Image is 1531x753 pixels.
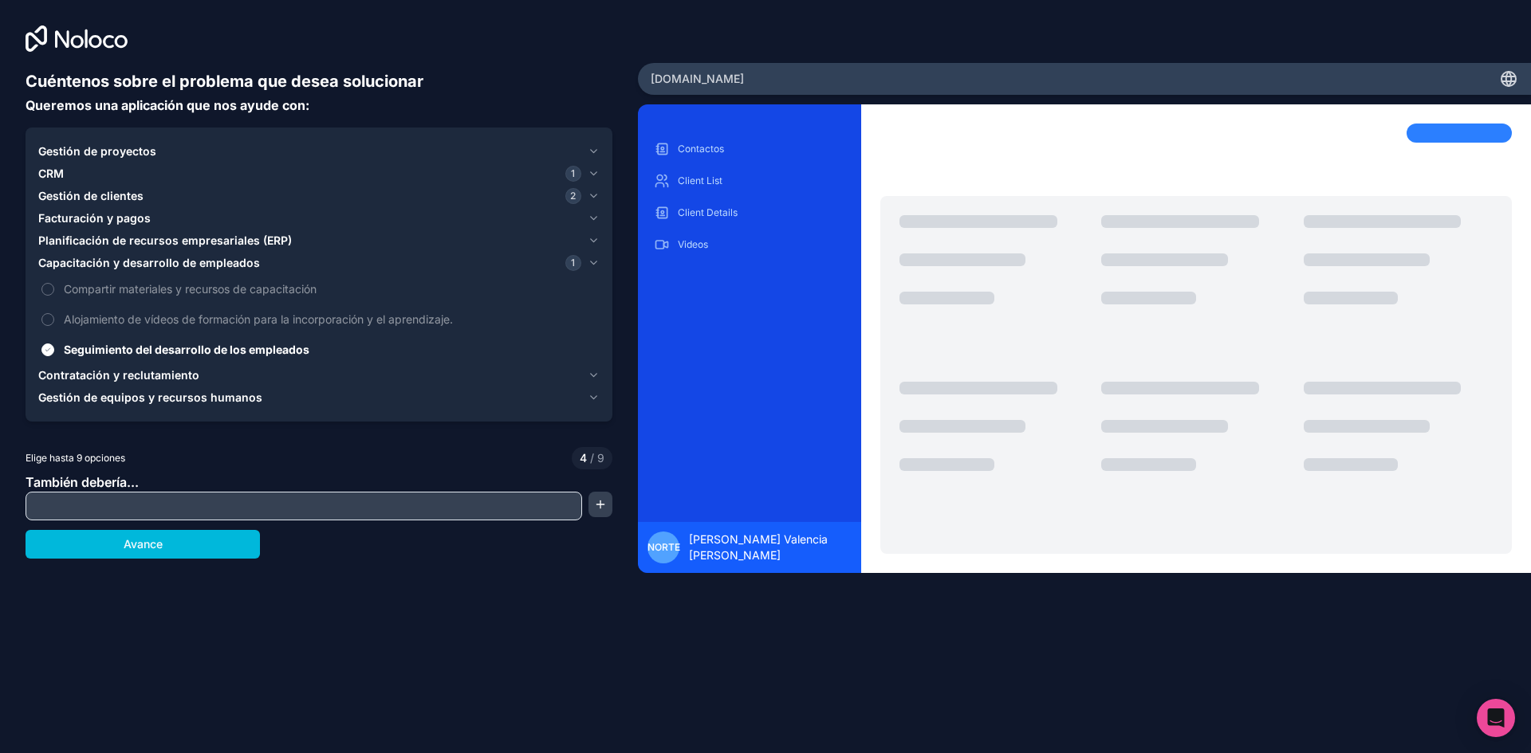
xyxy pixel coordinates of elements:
button: Seguimiento del desarrollo de los empleados [41,343,54,356]
p: Client List [678,175,845,187]
div: contenido desplazable [651,136,848,509]
button: Capacitación y desarrollo de empleados1 [38,252,600,274]
font: 1 [571,257,575,269]
font: 1 [571,167,575,179]
p: Videos [678,238,845,251]
font: Planificación de recursos empresariales (ERP) [38,233,292,247]
font: Capacitación y desarrollo de empleados [38,256,260,269]
button: Avance [26,530,260,559]
font: 4 [580,451,587,465]
div: Abrir Intercom Messenger [1477,699,1515,737]
font: Facturación y pagos [38,211,151,225]
button: Facturación y pagos [38,207,600,229]
font: Contratación y reclutamiento [38,368,199,382]
button: Alojamiento de vídeos de formación para la incorporación y el aprendizaje. [41,313,54,326]
font: Compartir materiales y recursos de capacitación [64,282,317,296]
font: 9 [597,451,604,465]
button: Gestión de proyectos [38,140,600,163]
font: Elige hasta 9 opciones [26,452,125,464]
p: Client Details [678,206,845,219]
button: Gestión de equipos y recursos humanos [38,386,600,409]
font: / [590,451,594,465]
button: Compartir materiales y recursos de capacitación [41,283,54,296]
font: [PERSON_NAME] Valencia [PERSON_NAME] [689,532,828,562]
font: Cuéntenos sobre el problema que desea solucionar [26,72,423,91]
button: Gestión de clientes2 [38,185,600,207]
font: Gestión de clientes [38,189,144,202]
button: Contratación y reclutamiento [38,364,600,386]
font: También debería... [26,474,139,490]
font: Gestión de equipos y recursos humanos [38,390,262,404]
font: Contactos [678,143,724,155]
font: Seguimiento del desarrollo de los empleados [64,343,309,356]
font: [DOMAIN_NAME] [651,72,744,85]
font: Gestión de proyectos [38,144,156,158]
font: CRM [38,167,64,180]
font: Avance [124,537,163,551]
button: CRM1 [38,163,600,185]
font: Alojamiento de vídeos de formación para la incorporación y el aprendizaje. [64,312,453,326]
font: norte [647,541,680,553]
font: 2 [570,190,576,202]
font: Queremos una aplicación que nos ayude con: [26,97,309,113]
button: Planificación de recursos empresariales (ERP) [38,229,600,252]
div: Capacitación y desarrollo de empleados1 [38,274,600,364]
